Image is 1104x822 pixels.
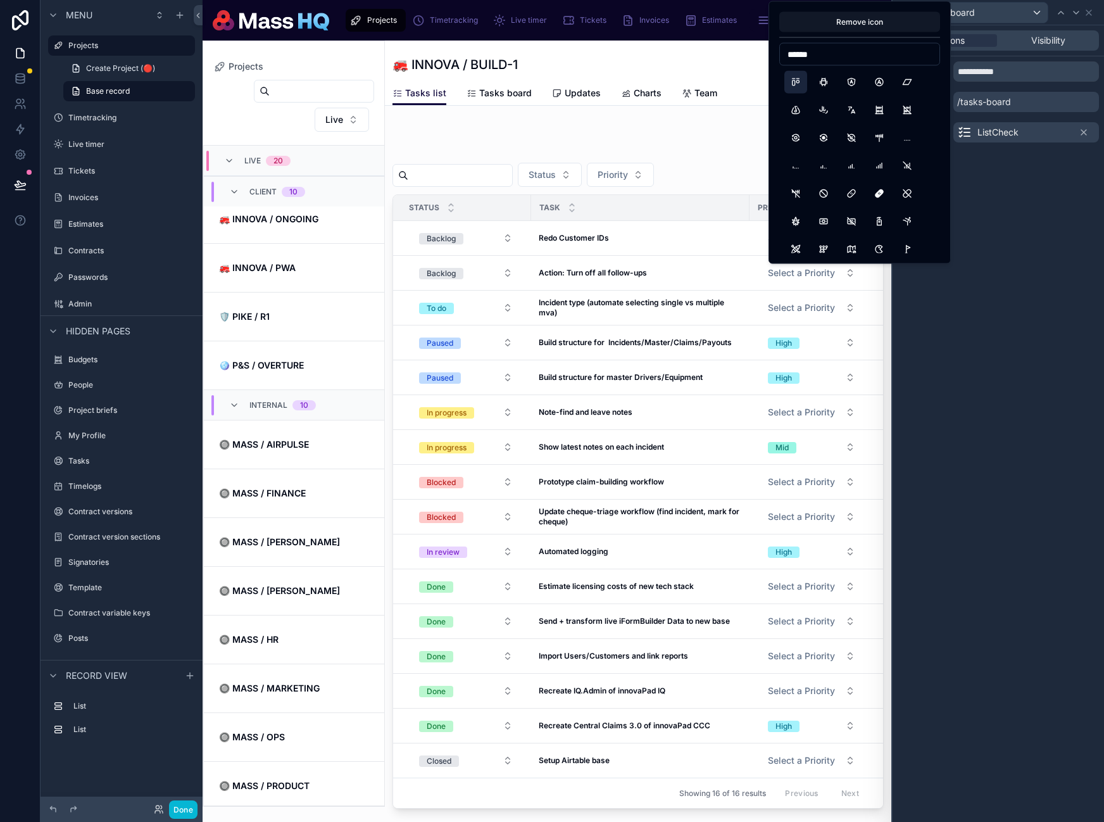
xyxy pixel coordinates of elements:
label: My Profile [68,431,192,441]
button: HandSanitizer [868,210,891,233]
button: LayoutKanban [784,71,807,94]
span: ListCheck [977,126,1019,139]
span: Menu [66,9,92,22]
label: Timetracking [68,113,192,123]
a: Invoices [618,9,678,32]
span: Tasks list [405,87,446,99]
span: Charts [634,87,662,99]
a: Posts [48,628,195,648]
a: Tasks board [467,82,532,107]
a: Tasks list [392,82,446,106]
button: AbacusOff [896,99,919,122]
button: AntennaBars5 [868,155,891,177]
a: Live timer [48,134,195,155]
span: Projects [367,15,397,25]
label: Contract versions [68,507,192,517]
a: Create Project (🔴) [63,58,195,79]
button: AntennaBarsOff [896,155,919,177]
button: Analyze [784,127,807,149]
label: Signatories [68,557,192,567]
label: List [73,724,190,735]
a: Signatories [48,552,195,572]
a: Charts [621,82,662,107]
a: Passwords [48,267,195,288]
a: Team [682,82,717,107]
button: BrandAngular [840,71,863,94]
span: Priority [758,203,793,213]
label: Admin [68,299,192,309]
a: Updates [552,82,601,107]
button: Cannabis [784,210,807,233]
a: Projects [346,9,406,32]
button: BrandBandcamp [896,71,919,94]
a: Invoices [48,187,195,208]
div: 20 [273,156,283,166]
button: Remove icon [779,12,940,32]
span: Tickets [580,15,606,25]
span: Visibility [1031,34,1065,47]
a: Projects [48,35,195,56]
button: AnalyzeOff [840,127,863,149]
span: Timetracking [430,15,478,25]
span: Create Project (🔴) [86,63,155,73]
button: CashBanknote [812,210,835,233]
label: List [73,701,190,711]
button: Bandage [840,182,863,205]
span: Task [539,203,560,213]
a: Live timer [489,9,556,32]
span: Tasks board [479,87,532,99]
label: Template [68,583,192,593]
button: BandageOff [896,182,919,205]
span: Showing 16 of 16 results [679,788,766,799]
span: Base record [86,86,130,96]
label: Contract version sections [68,532,192,542]
span: Client [249,187,277,197]
a: Budgets [48,350,195,370]
button: Done [169,800,198,819]
div: 10 [300,400,308,410]
span: Hidden pages [66,325,130,338]
label: Passwords [68,272,192,282]
button: AntennaBars4 [840,155,863,177]
button: MapCancel [840,238,863,261]
a: People [48,375,195,395]
span: Status [409,203,439,213]
a: Timelogs [48,476,195,496]
button: AntennaBars3 [812,155,835,177]
button: Karate [896,210,919,233]
label: Tickets [68,166,192,176]
button: Pacman [868,238,891,261]
a: Contract version sections [48,527,195,547]
a: Contract versions [48,502,195,522]
label: Projects [68,41,187,51]
span: Updates [565,87,601,99]
label: Posts [68,633,192,643]
span: Live timer [511,15,547,25]
span: Record view [66,669,127,682]
button: AntennaBars1 [896,127,919,149]
a: Timetracking [48,108,195,128]
button: LanguageKatakana [840,99,863,122]
button: Ban [812,182,835,205]
label: Invoices [68,193,192,203]
div: scrollable content [41,690,203,752]
button: BrandAndroid [812,71,835,94]
span: Invoices [639,15,669,25]
button: CashBanknoteOff [840,210,863,233]
button: BrandAnsible [868,71,891,94]
a: Admin [48,294,195,314]
a: Base record [63,81,195,101]
a: Estimates [681,9,746,32]
label: Timelogs [68,481,192,491]
a: Project briefs [48,400,195,420]
label: Contract variable keys [68,608,192,618]
button: Tasks board [903,2,1048,23]
label: Contracts [68,246,192,256]
span: LIVE [244,156,261,166]
button: Kayak [784,238,807,261]
span: Team [694,87,717,99]
button: Pennant [896,238,919,261]
button: AnalyzeFilled [812,127,835,149]
button: AntennaOff [784,182,807,205]
h1: 🚒 INNOVA / BUILD-1 [392,56,518,73]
